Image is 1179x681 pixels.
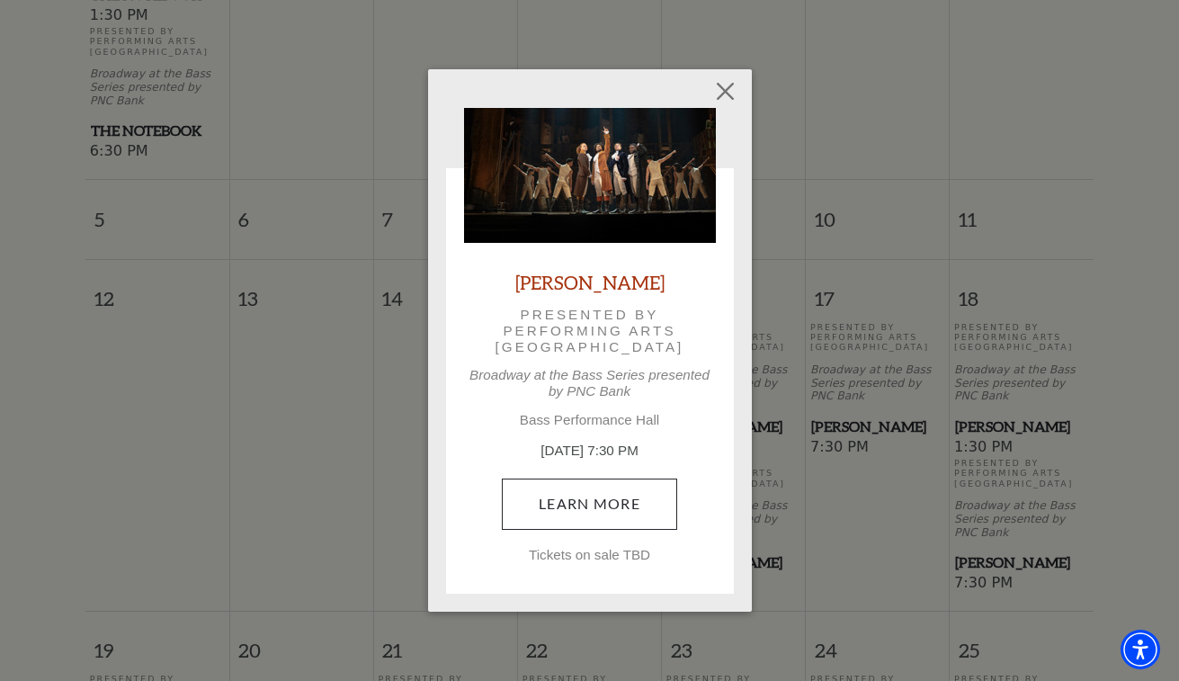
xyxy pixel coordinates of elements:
a: [PERSON_NAME] [515,270,665,294]
a: July 16, 7:30 PM Learn More Tickets on sale TBD [502,479,677,529]
div: Accessibility Menu [1121,630,1160,669]
button: Close [708,75,742,109]
p: [DATE] 7:30 PM [464,441,716,461]
p: Tickets on sale TBD [464,547,716,563]
img: Hamilton [464,108,716,243]
p: Bass Performance Hall [464,412,716,428]
p: Broadway at the Bass Series presented by PNC Bank [464,367,716,399]
p: Presented by Performing Arts [GEOGRAPHIC_DATA] [489,307,691,356]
